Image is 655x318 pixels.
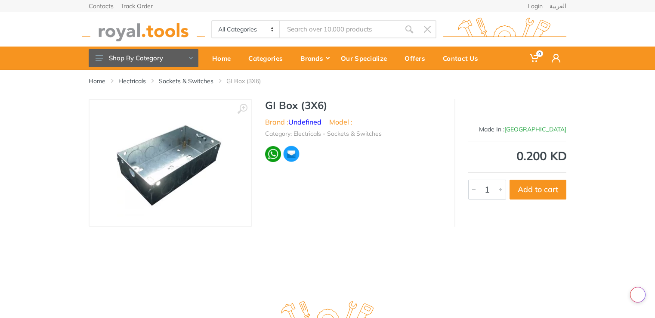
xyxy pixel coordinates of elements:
div: 0.200 KD [468,150,566,162]
a: Home [206,47,242,70]
div: Made In : [468,125,566,134]
a: Categories [242,47,294,70]
input: Site search [280,20,400,38]
li: Category: Electricals - Sockets & Switches [265,129,382,138]
a: 0 [524,47,546,70]
a: العربية [550,3,566,9]
li: Model : [329,117,352,127]
a: Undefined [288,118,321,126]
a: Our Specialize [335,47,399,70]
a: Offers [399,47,437,70]
img: ma.webp [283,145,300,163]
a: Home [89,77,105,85]
a: Contact Us [437,47,490,70]
span: 0 [536,50,543,57]
a: Sockets & Switches [159,77,213,85]
img: Undefined [541,103,566,125]
img: wa.webp [265,146,281,162]
select: Category [212,21,280,37]
li: GI Box (3X6) [226,77,274,85]
img: royal.tools Logo [82,18,205,41]
div: Brands [294,49,335,67]
div: Our Specialize [335,49,399,67]
button: Shop By Category [89,49,198,67]
img: royal.tools Logo [443,18,566,41]
a: Electricals [118,77,146,85]
div: Contact Us [437,49,490,67]
button: Add to cart [510,180,566,200]
a: Track Order [120,3,153,9]
a: Contacts [89,3,114,9]
h1: GI Box (3X6) [265,99,442,112]
nav: breadcrumb [89,77,566,85]
li: Brand : [265,117,321,127]
img: Royal Tools - GI Box (3X6) [117,109,224,217]
div: Offers [399,49,437,67]
span: [GEOGRAPHIC_DATA] [504,125,566,133]
a: Login [528,3,543,9]
div: Categories [242,49,294,67]
div: Home [206,49,242,67]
